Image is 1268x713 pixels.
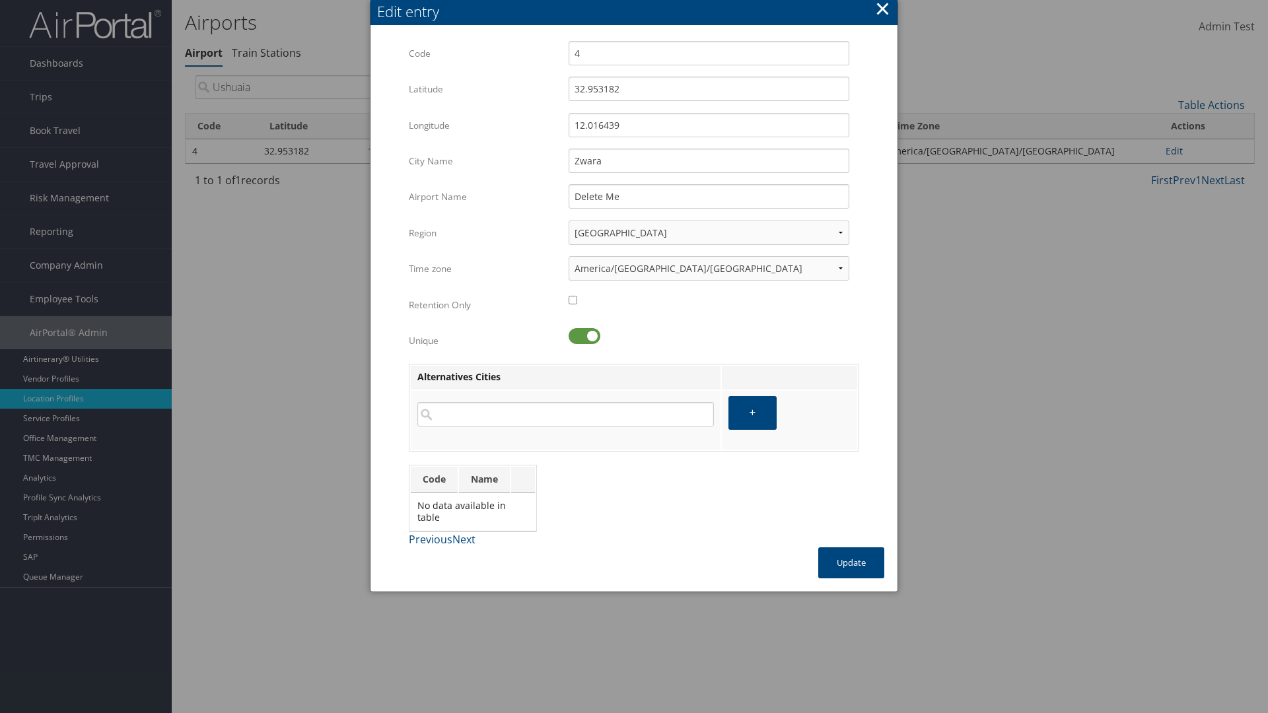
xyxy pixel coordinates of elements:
label: Latitude [409,77,559,102]
a: Previous [409,532,452,547]
div: Edit entry [377,1,898,22]
th: Code: activate to sort column ascending [411,467,458,492]
label: Region [409,221,559,246]
label: Longitude [409,113,559,138]
label: Retention Only [409,292,559,318]
button: + [728,396,777,430]
th: Alternatives Cities [411,366,721,390]
label: Unique [409,328,559,353]
label: Time zone [409,256,559,281]
td: No data available in table [411,494,535,529]
label: City Name [409,149,559,174]
th: Name: activate to sort column ascending [459,467,510,492]
button: Update [818,547,884,578]
th: : activate to sort column ascending [511,467,535,492]
label: Code [409,41,559,66]
a: Next [452,532,475,547]
label: Airport Name [409,184,559,209]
